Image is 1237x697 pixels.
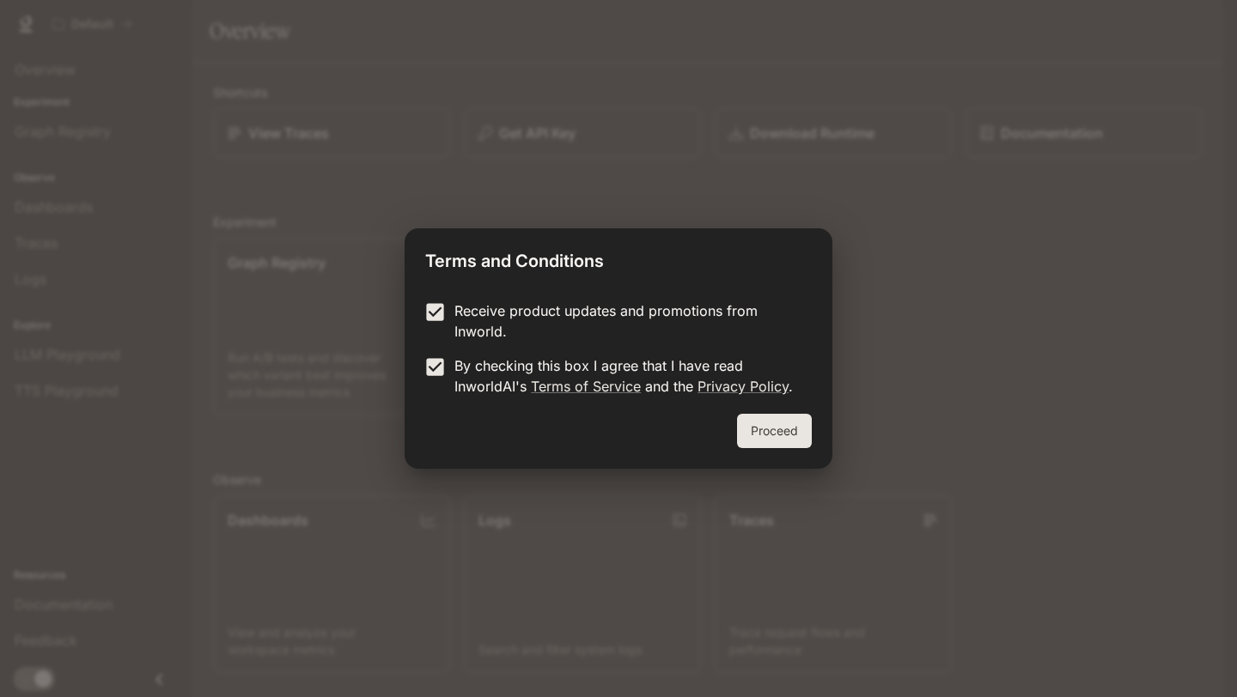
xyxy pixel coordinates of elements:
[698,378,789,395] a: Privacy Policy
[737,414,812,448] button: Proceed
[531,378,641,395] a: Terms of Service
[405,228,832,287] h2: Terms and Conditions
[454,355,798,397] p: By checking this box I agree that I have read InworldAI's and the .
[454,300,798,342] p: Receive product updates and promotions from Inworld.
